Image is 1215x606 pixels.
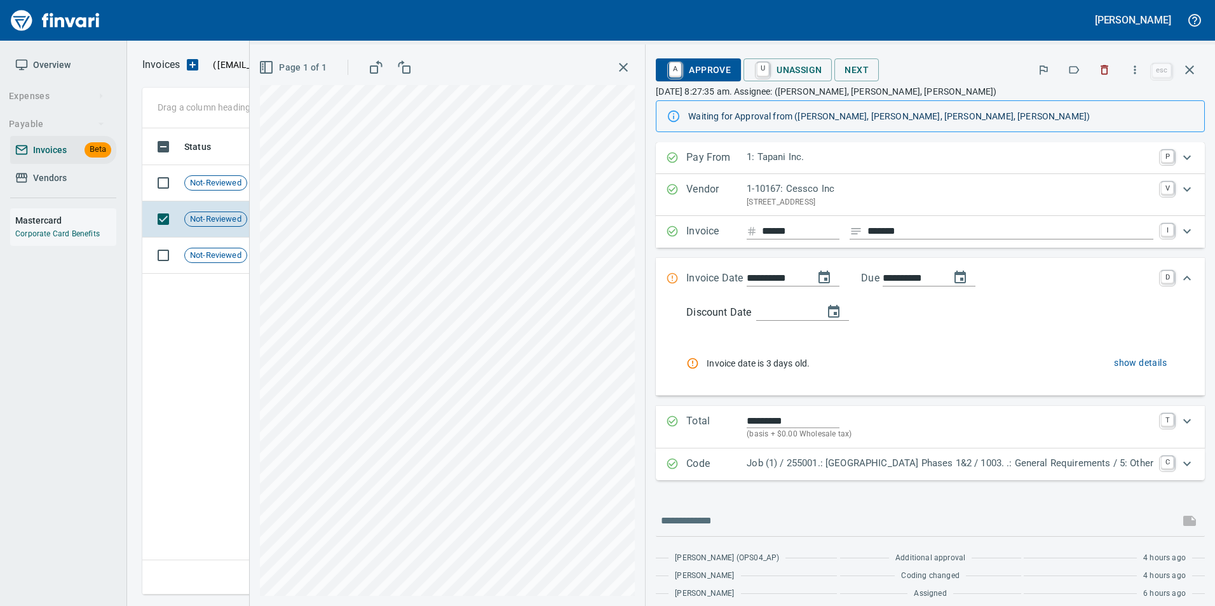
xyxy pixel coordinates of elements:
div: Expand [656,142,1205,174]
div: Expand [656,406,1205,448]
a: P [1161,150,1174,163]
span: [PERSON_NAME] [675,570,734,582]
a: C [1161,456,1174,469]
p: (basis + $0.00 Wholesale tax) [747,428,1153,441]
button: AApprove [656,58,741,81]
span: 6 hours ago [1143,588,1186,600]
span: Vendors [33,170,67,186]
button: Discard [1090,56,1118,84]
a: U [757,62,769,76]
p: Invoice [686,224,747,240]
p: [DATE] 8:27:35 am. Assignee: ([PERSON_NAME], [PERSON_NAME], [PERSON_NAME]) [656,85,1205,98]
button: Next [834,58,879,82]
a: I [1161,224,1174,236]
span: This records your message into the invoice and notifies anyone mentioned [1174,506,1205,536]
span: Not-Reviewed [185,213,247,226]
button: Page 1 of 1 [256,56,332,79]
span: Next [845,62,869,78]
p: Drag a column heading here to group the table [158,101,344,114]
span: show details [1114,355,1167,371]
a: esc [1152,64,1171,77]
p: ( ) [205,58,366,71]
button: change due date [945,262,975,293]
div: Expand [656,216,1205,248]
a: A [669,62,681,76]
button: Expenses [4,84,110,108]
p: Invoices [142,57,180,72]
span: Overview [33,57,71,73]
a: V [1161,182,1174,194]
button: show details [1109,351,1172,375]
span: 4 hours ago [1143,570,1186,582]
a: D [1161,271,1174,283]
a: Corporate Card Benefits [15,229,100,238]
p: Vendor [686,182,747,208]
button: Upload an Invoice [180,57,205,72]
p: Code [686,456,747,473]
nav: rules from agents [686,341,1172,385]
span: Close invoice [1149,55,1205,85]
div: Expand [656,174,1205,216]
span: Invoices [33,142,67,158]
span: [PERSON_NAME] (OPS04_AP) [675,552,779,565]
div: Expand [656,448,1205,480]
span: Approve [666,59,731,81]
div: Expand [656,258,1205,300]
div: Waiting for Approval from ([PERSON_NAME], [PERSON_NAME], [PERSON_NAME], [PERSON_NAME]) [688,105,1194,128]
nav: breadcrumb [142,57,180,72]
span: Additional approval [895,552,965,565]
a: InvoicesBeta [10,136,116,165]
svg: Invoice number [747,224,757,239]
button: Payable [4,112,110,136]
p: Total [686,414,747,441]
h6: Mastercard [15,213,116,227]
div: Rule failed [686,357,707,370]
svg: Invoice description [850,225,862,238]
a: Vendors [10,164,116,192]
p: [STREET_ADDRESS] [747,196,1153,209]
button: Flag [1029,56,1057,84]
p: Due [861,271,921,286]
span: [PERSON_NAME] [675,588,734,600]
span: Unassign [754,59,822,81]
span: Coding changed [901,570,959,582]
img: Finvari [8,5,103,36]
button: UUnassign [743,58,832,81]
span: Status [184,139,227,154]
a: Overview [10,51,116,79]
div: Expand [656,300,1205,396]
p: Invoice Date [686,271,747,287]
span: Not-Reviewed [185,250,247,262]
h5: [PERSON_NAME] [1095,13,1171,27]
span: Beta [85,142,111,157]
p: Pay From [686,150,747,166]
span: Status [184,139,211,154]
span: Invoice date is 3 days old. [707,357,959,370]
span: [EMAIL_ADDRESS][DOMAIN_NAME] [216,58,362,71]
p: 1: Tapani Inc. [747,150,1153,165]
button: change date [809,262,839,293]
p: 1-10167: Cessco Inc [747,182,1153,196]
p: Job (1) / 255001.: [GEOGRAPHIC_DATA] Phases 1&2 / 1003. .: General Requirements / 5: Other [747,456,1153,471]
button: More [1121,56,1149,84]
span: Expenses [9,88,105,104]
a: T [1161,414,1174,426]
span: Assigned [914,588,946,600]
button: [PERSON_NAME] [1092,10,1174,30]
button: Labels [1060,56,1088,84]
button: change discount date [818,297,849,327]
span: Not-Reviewed [185,177,247,189]
p: Discount Date [686,305,751,320]
span: Page 1 of 1 [261,60,327,76]
span: 4 hours ago [1143,552,1186,565]
span: Payable [9,116,105,132]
